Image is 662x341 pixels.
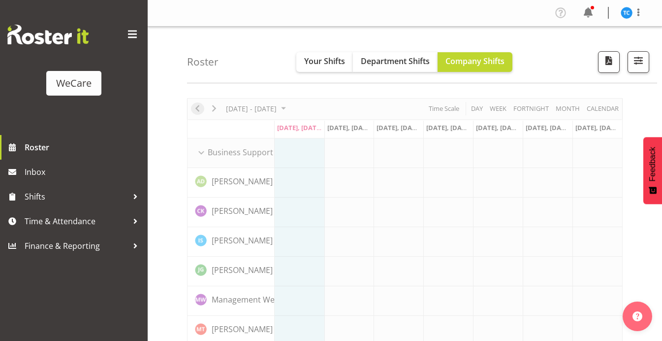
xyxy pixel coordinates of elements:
span: Your Shifts [304,56,345,67]
button: Your Shifts [296,52,353,72]
span: Company Shifts [445,56,504,67]
span: Time & Attendance [25,214,128,229]
span: Inbox [25,165,143,179]
button: Filter Shifts [628,51,649,73]
button: Department Shifts [353,52,438,72]
img: torry-cobb11469.jpg [621,7,632,19]
button: Company Shifts [438,52,512,72]
img: help-xxl-2.png [632,311,642,321]
span: Roster [25,140,143,155]
span: Department Shifts [361,56,430,67]
span: Feedback [648,147,657,181]
img: Rosterit website logo [7,25,89,44]
button: Feedback - Show survey [643,137,662,204]
h4: Roster [187,56,219,68]
div: WeCare [56,76,92,91]
button: Download a PDF of the roster according to the set date range. [598,51,620,73]
span: Shifts [25,189,128,204]
span: Finance & Reporting [25,239,128,253]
